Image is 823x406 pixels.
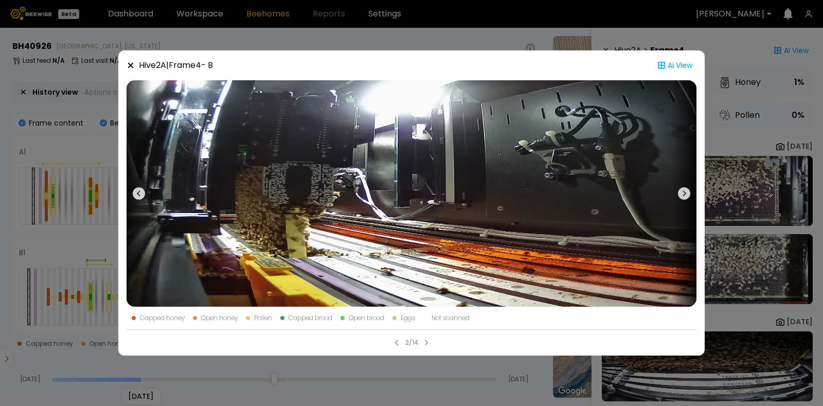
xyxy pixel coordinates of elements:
[432,315,470,321] div: Not scanned
[405,338,418,347] div: 2/14
[201,315,238,321] div: Open honey
[254,315,272,321] div: Pollen
[201,59,213,71] span: - B
[401,315,415,321] div: Eggs
[127,80,696,307] img: 20250726_131740_-0700-a-945-back-40926-CCCAXHXH.jpg
[349,315,384,321] div: Open brood
[653,59,696,72] div: Ai View
[140,315,185,321] div: Capped honey
[169,59,201,71] strong: Frame 4
[289,315,332,321] div: Capped brood
[139,59,213,72] div: Hive 2 A |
